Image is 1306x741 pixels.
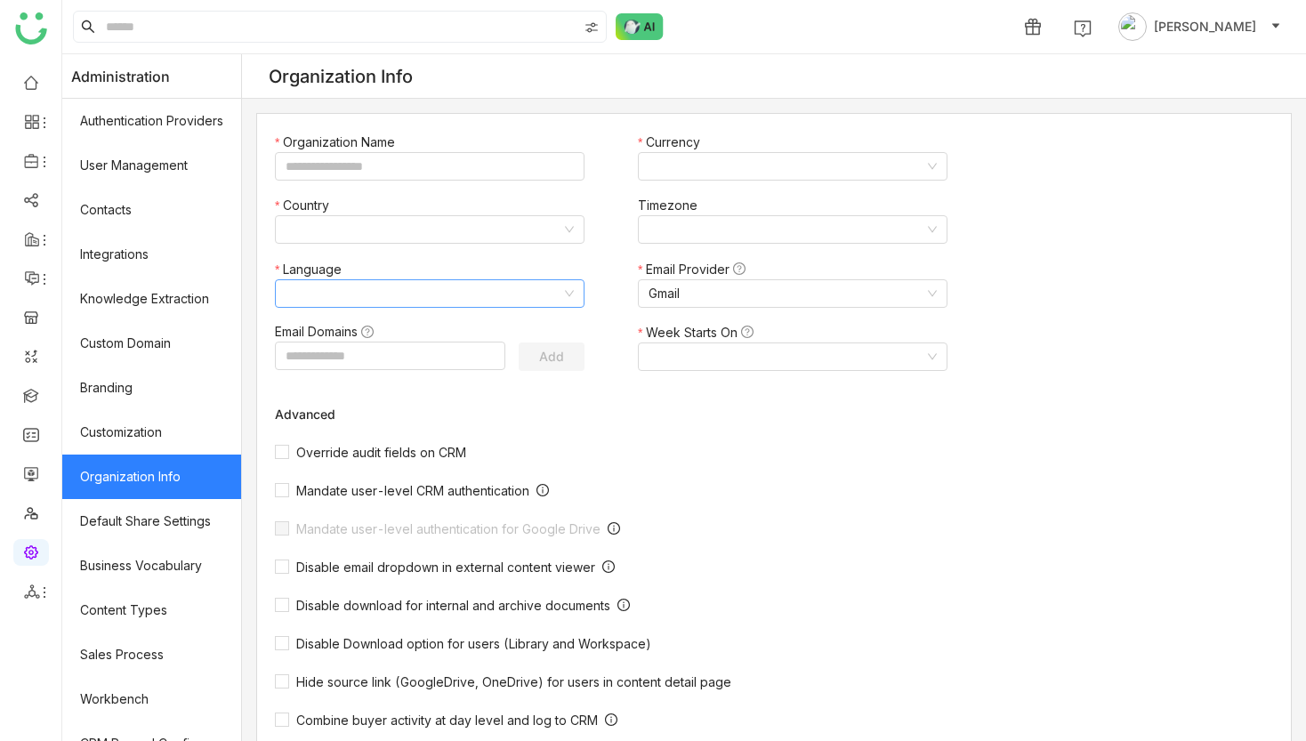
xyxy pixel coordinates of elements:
img: ask-buddy-normal.svg [616,13,664,40]
a: Branding [62,366,241,410]
div: Advanced [275,407,963,422]
a: Content Types [62,588,241,632]
span: Administration [71,54,170,99]
span: Disable email dropdown in external content viewer [289,560,602,575]
a: Default Share Settings [62,499,241,544]
a: Customization [62,410,241,455]
label: Email Domains [275,322,383,342]
span: Mandate user-level authentication for Google Drive [289,521,608,536]
label: Country [275,196,338,215]
a: Sales Process [62,632,241,677]
label: Timezone [638,196,706,215]
span: Mandate user-level CRM authentication [289,483,536,498]
img: help.svg [1074,20,1092,37]
button: Add [519,342,584,371]
a: Organization Info [62,455,241,499]
label: Organization Name [275,133,404,152]
a: Business Vocabulary [62,544,241,588]
img: search-type.svg [584,20,599,35]
a: Custom Domain [62,321,241,366]
img: avatar [1118,12,1147,41]
div: Organization Info [269,66,413,87]
label: Week Starts On [638,323,762,342]
span: Override audit fields on CRM [289,445,473,460]
span: Combine buyer activity at day level and log to CRM [289,713,605,728]
a: User Management [62,143,241,188]
button: [PERSON_NAME] [1115,12,1285,41]
a: Authentication Providers [62,99,241,143]
label: Language [275,260,351,279]
img: logo [15,12,47,44]
nz-select-item: Gmail [649,280,937,307]
label: Currency [638,133,709,152]
span: Disable Download option for users (Library and Workspace) [289,636,658,651]
span: [PERSON_NAME] [1154,17,1256,36]
label: Email Provider [638,260,754,279]
a: Integrations [62,232,241,277]
a: Contacts [62,188,241,232]
a: Knowledge Extraction [62,277,241,321]
a: Workbench [62,677,241,721]
span: Disable download for internal and archive documents [289,598,617,613]
span: Hide source link (GoogleDrive, OneDrive) for users in content detail page [289,674,738,689]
